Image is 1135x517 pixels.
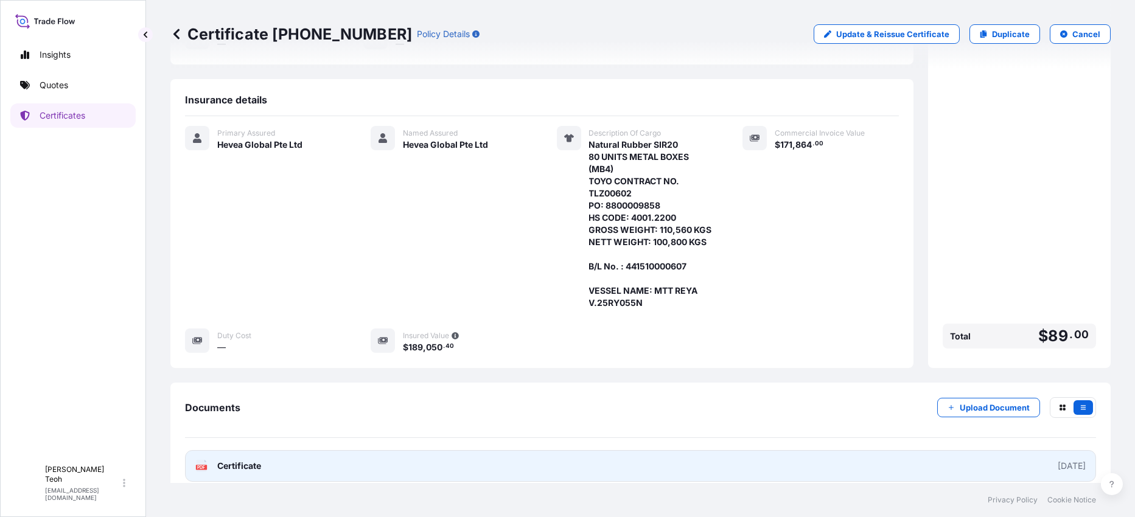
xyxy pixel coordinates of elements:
[969,24,1040,44] a: Duplicate
[217,341,226,353] span: —
[937,398,1040,417] button: Upload Document
[815,142,823,146] span: 00
[417,28,470,40] p: Policy Details
[40,109,85,122] p: Certificates
[185,94,267,106] span: Insurance details
[589,139,713,309] span: Natural Rubber SIR20 80 UNITS METAL BOXES (MB4) TOYO CONTRACT NO. TLZ00602 PO: 8800009858 HS CODE...
[170,24,412,44] p: Certificate [PHONE_NUMBER]
[1047,495,1096,505] a: Cookie Notice
[10,103,136,128] a: Certificates
[1074,331,1089,338] span: 00
[217,128,275,138] span: Primary Assured
[1038,328,1048,344] span: $
[589,128,662,138] span: Description Of Cargo
[1072,28,1100,40] p: Cancel
[408,343,423,352] span: 189
[198,465,206,470] text: PDF
[988,495,1038,505] a: Privacy Policy
[45,487,120,501] p: [EMAIL_ADDRESS][DOMAIN_NAME]
[45,465,120,484] p: [PERSON_NAME] Teoh
[217,331,251,341] span: Duty Cost
[403,331,449,341] span: Insured Value
[812,142,814,146] span: .
[426,343,442,352] span: 050
[217,139,302,151] span: Hevea Global Pte Ltd
[836,28,949,40] p: Update & Reissue Certificate
[1050,24,1111,44] button: Cancel
[775,141,780,149] span: $
[960,401,1030,414] p: Upload Document
[185,450,1096,482] a: PDFCertificate[DATE]
[775,128,865,138] span: Commercial Invoice Value
[40,49,71,61] p: Insights
[217,460,261,472] span: Certificate
[403,343,408,352] span: $
[814,24,960,44] a: Update & Reissue Certificate
[992,28,1030,40] p: Duplicate
[10,43,136,67] a: Insights
[950,330,971,342] span: Total
[40,79,68,91] p: Quotes
[445,344,454,349] span: 40
[792,141,795,149] span: ,
[1069,331,1073,338] span: .
[1048,328,1067,344] span: 89
[10,73,136,97] a: Quotes
[423,343,426,352] span: ,
[443,344,445,349] span: .
[1058,460,1086,472] div: [DATE]
[185,401,240,414] span: Documents
[780,141,792,149] span: 171
[403,128,458,138] span: Named Assured
[795,141,812,149] span: 864
[24,477,32,489] span: D
[403,139,488,151] span: Hevea Global Pte Ltd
